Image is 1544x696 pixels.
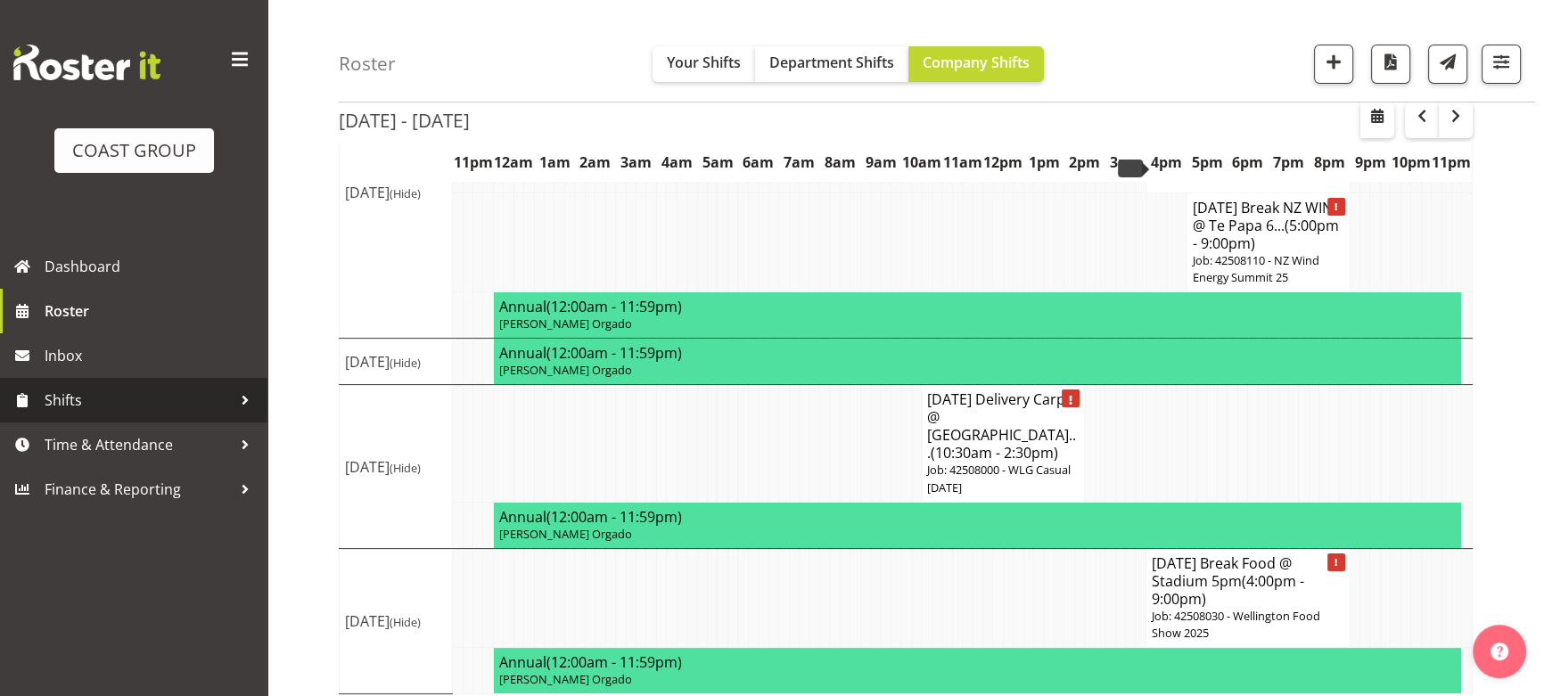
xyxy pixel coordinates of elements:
img: Rosterit website logo [13,45,160,80]
span: [PERSON_NAME] Orgado [499,526,632,542]
h4: [DATE] Break Food @ Stadium 5pm [1152,554,1344,608]
p: Job: 42508110 - NZ Wind Energy Summit 25 [1193,252,1344,286]
span: [PERSON_NAME] Orgado [499,315,632,332]
button: Your Shifts [653,46,755,82]
span: (Hide) [390,614,421,630]
span: (10:30am - 2:30pm) [931,443,1058,463]
h4: Annual [499,508,1457,526]
div: COAST GROUP [72,137,196,164]
th: 10pm [1391,143,1432,184]
h4: Annual [499,344,1457,362]
button: Department Shifts [755,46,908,82]
span: (12:00am - 11:59pm) [546,652,682,672]
img: help-xxl-2.png [1491,643,1508,660]
h4: [DATE] Delivery Carpet @ [GEOGRAPHIC_DATA]... [927,390,1079,462]
span: Shifts [45,387,232,414]
p: Job: 42508000 - WLG Casual [DATE] [927,462,1079,495]
button: Download a PDF of the roster according to the set date range. [1371,45,1410,84]
th: 1pm [1023,143,1064,184]
th: 11pm [453,143,494,184]
span: (4:00pm - 9:00pm) [1152,571,1304,609]
th: 10am [901,143,942,184]
span: [PERSON_NAME] Orgado [499,671,632,687]
th: 4pm [1146,143,1187,184]
button: Add a new shift [1314,45,1353,84]
span: (12:00am - 11:59pm) [546,507,682,527]
th: 4am [656,143,697,184]
th: 3am [616,143,657,184]
h4: [DATE] Break NZ WIND @ Te Papa 6... [1193,199,1344,252]
th: 9pm [1350,143,1391,184]
td: [DATE] [340,548,453,694]
span: (Hide) [390,185,421,201]
span: Company Shifts [923,53,1030,72]
span: [PERSON_NAME] Orgado [499,362,632,378]
span: Time & Attendance [45,431,232,458]
td: [DATE] [340,47,453,339]
th: 6pm [1228,143,1269,184]
p: Job: 42508030 - Wellington Food Show 2025 [1152,608,1344,642]
span: Your Shifts [667,53,741,72]
button: Send a list of all shifts for the selected filtered period to all rostered employees. [1428,45,1467,84]
span: Finance & Reporting [45,476,232,503]
th: 2am [575,143,616,184]
th: 8pm [1309,143,1350,184]
button: Company Shifts [908,46,1044,82]
td: [DATE] [340,385,453,549]
th: 2pm [1064,143,1105,184]
span: (12:00am - 11:59pm) [546,297,682,316]
th: 6am [738,143,779,184]
span: Roster [45,298,259,324]
th: 9am [860,143,901,184]
th: 12am [493,143,534,184]
span: (Hide) [390,460,421,476]
td: [DATE] [340,339,453,385]
th: 7pm [1269,143,1310,184]
th: 5pm [1187,143,1228,184]
th: 3pm [1105,143,1146,184]
h4: Annual [499,298,1457,315]
th: 11am [942,143,983,184]
th: 7am [779,143,820,184]
h4: Annual [499,653,1457,671]
span: (5:00pm - 9:00pm) [1193,216,1339,253]
span: (Hide) [390,355,421,371]
button: Filter Shifts [1482,45,1521,84]
span: Dashboard [45,253,259,280]
h4: Roster [339,53,396,74]
button: Select a specific date within the roster. [1360,102,1394,138]
span: (12:00am - 11:59pm) [546,343,682,363]
span: Inbox [45,342,259,369]
th: 1am [534,143,575,184]
span: Department Shifts [769,53,894,72]
th: 11pm [1432,143,1473,184]
th: 8am [819,143,860,184]
th: 12pm [982,143,1023,184]
h2: [DATE] - [DATE] [339,109,470,132]
th: 5am [697,143,738,184]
